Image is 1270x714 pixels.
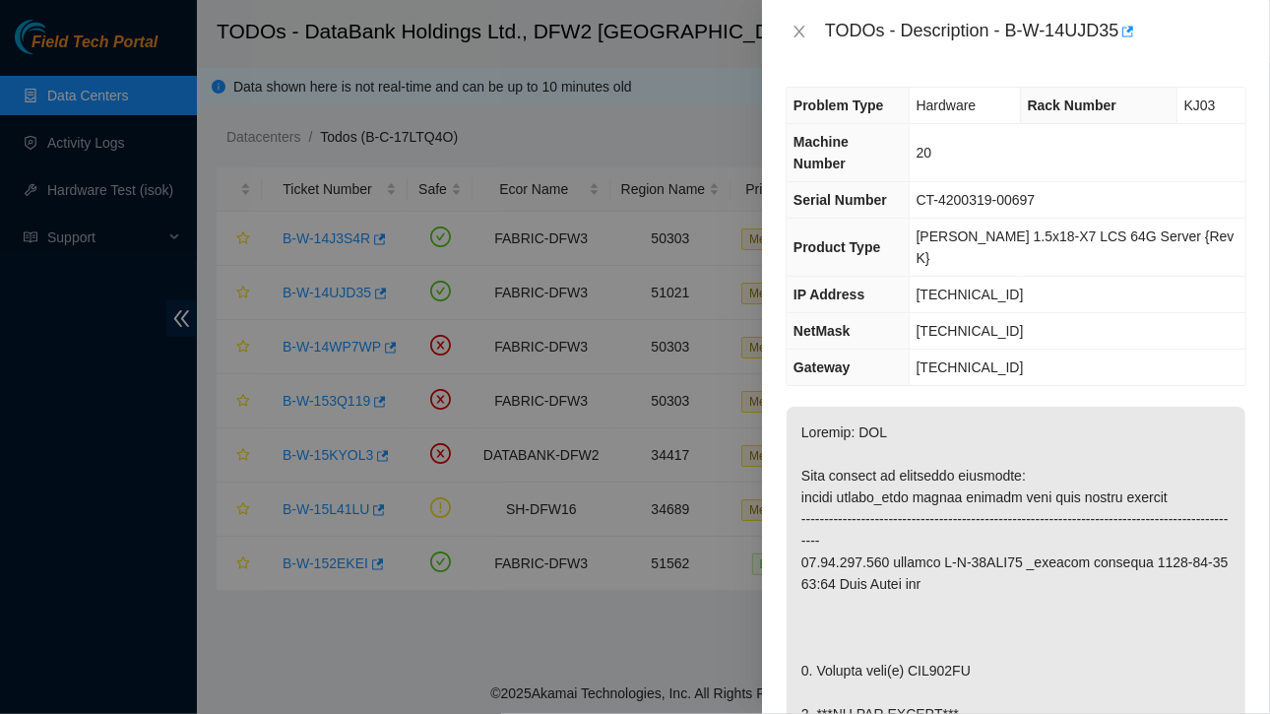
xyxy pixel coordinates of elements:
[917,145,932,161] span: 20
[794,239,880,255] span: Product Type
[825,16,1246,47] div: TODOs - Description - B-W-14UJD35
[794,359,851,375] span: Gateway
[917,228,1235,266] span: [PERSON_NAME] 1.5x18-X7 LCS 64G Server {Rev K}
[917,192,1036,208] span: CT-4200319-00697
[917,287,1024,302] span: [TECHNICAL_ID]
[794,134,849,171] span: Machine Number
[917,97,977,113] span: Hardware
[794,192,887,208] span: Serial Number
[1028,97,1116,113] span: Rack Number
[794,287,864,302] span: IP Address
[794,97,884,113] span: Problem Type
[786,23,813,41] button: Close
[792,24,807,39] span: close
[794,323,851,339] span: NetMask
[917,323,1024,339] span: [TECHNICAL_ID]
[1184,97,1216,113] span: KJ03
[917,359,1024,375] span: [TECHNICAL_ID]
